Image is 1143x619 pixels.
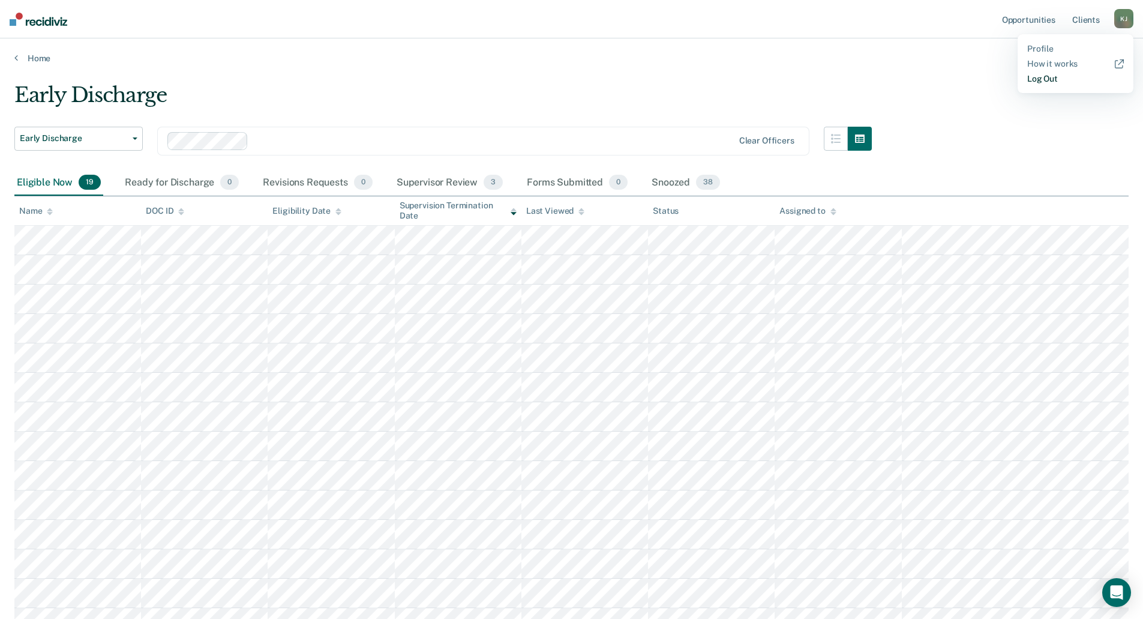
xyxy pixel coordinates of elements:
span: 19 [79,175,101,190]
img: Recidiviz [10,13,67,26]
div: Snoozed38 [649,170,722,196]
div: Revisions Requests0 [260,170,374,196]
div: Eligibility Date [272,206,341,216]
button: Early Discharge [14,127,143,151]
div: Open Intercom Messenger [1102,578,1131,607]
div: K J [1114,9,1133,28]
a: Profile [1027,44,1124,54]
div: Eligible Now19 [14,170,103,196]
a: Log Out [1027,74,1124,84]
div: DOC ID [146,206,184,216]
div: Supervision Termination Date [400,201,517,221]
span: Early Discharge [20,133,128,143]
span: 0 [220,175,239,190]
div: Name [19,206,53,216]
button: KJ [1114,9,1133,28]
span: 0 [354,175,373,190]
div: Ready for Discharge0 [122,170,241,196]
span: 0 [609,175,628,190]
div: Forms Submitted0 [524,170,630,196]
span: 38 [696,175,720,190]
a: Home [14,53,1129,64]
div: Last Viewed [526,206,584,216]
span: 3 [484,175,503,190]
div: Clear officers [739,136,794,146]
div: Supervisor Review3 [394,170,506,196]
div: Early Discharge [14,83,872,117]
div: Status [653,206,679,216]
div: Assigned to [779,206,836,216]
a: How it works [1027,59,1124,69]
